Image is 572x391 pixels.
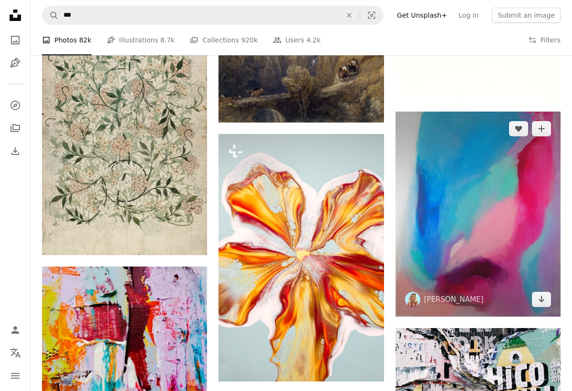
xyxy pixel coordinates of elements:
[6,366,25,385] button: Menu
[395,379,561,387] a: closeup photo of torn papers
[42,6,384,25] form: Find visuals sitewide
[6,343,25,362] button: Language
[6,31,25,50] a: Photos
[339,6,360,24] button: Clear
[405,292,420,307] img: Go to Geordanna Cordero's profile
[42,372,207,381] a: red blue and yellow abstract painting
[218,134,384,381] img: a painting of a flower on a blue background
[424,295,484,304] a: [PERSON_NAME]
[306,35,321,45] span: 4.2k
[395,112,561,316] img: multicolored abstract painting
[395,210,561,218] a: multicolored abstract painting
[107,25,175,55] a: Illustrations 8.7k
[532,292,551,307] a: Download
[528,25,561,55] button: Filters
[391,8,453,23] a: Get Unsplash+
[42,8,207,255] img: green and white floral textile
[532,121,551,136] button: Add to Collection
[453,8,484,23] a: Log in
[360,6,383,24] button: Visual search
[509,121,528,136] button: Like
[241,35,258,45] span: 920k
[6,53,25,72] a: Illustrations
[6,119,25,138] a: Collections
[6,142,25,161] a: Download History
[6,320,25,340] a: Log in / Sign up
[492,8,561,23] button: Submit an image
[218,253,384,262] a: a painting of a flower on a blue background
[6,96,25,115] a: Explore
[6,6,25,27] a: Home — Unsplash
[42,6,59,24] button: Search Unsplash
[273,25,321,55] a: Users 4.2k
[160,35,175,45] span: 8.7k
[190,25,258,55] a: Collections 920k
[42,127,207,135] a: green and white floral textile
